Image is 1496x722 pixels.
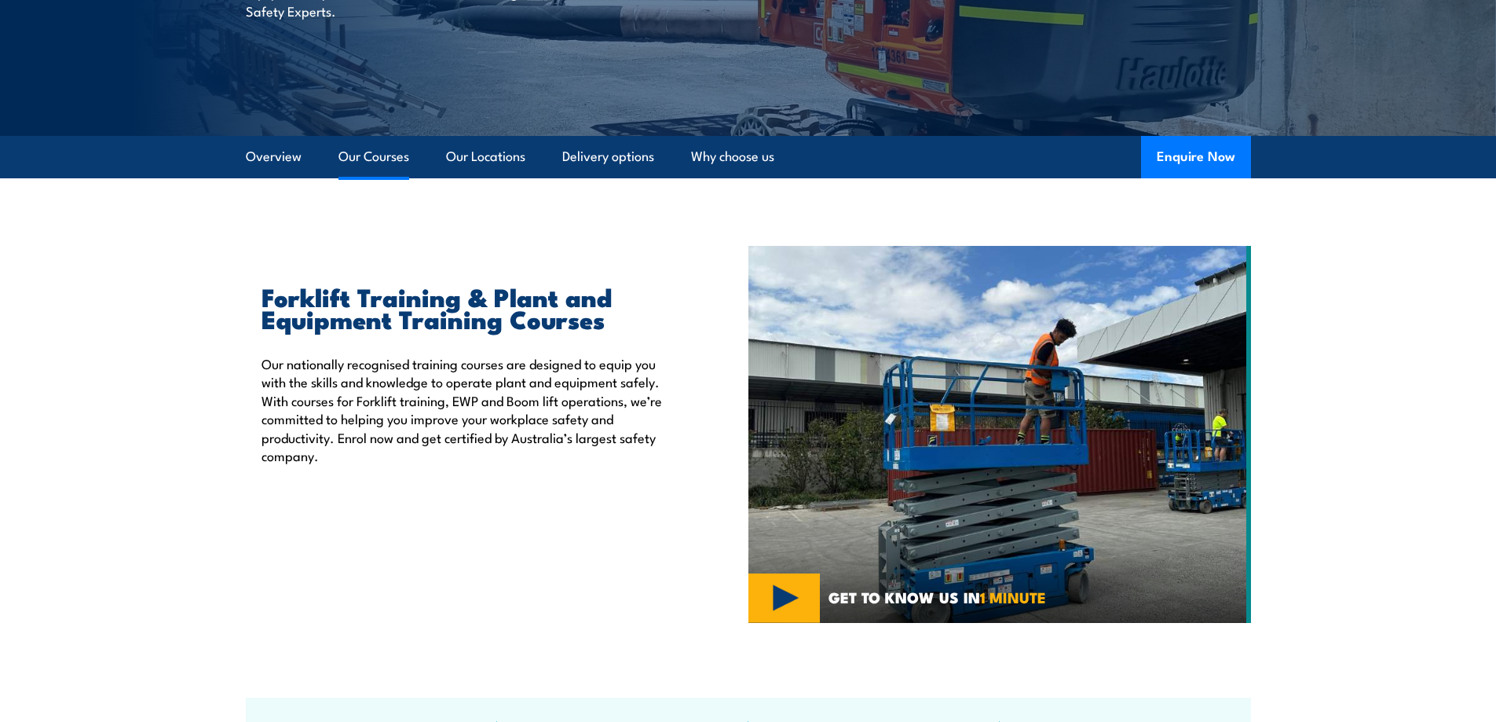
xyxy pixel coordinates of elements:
[980,585,1046,608] strong: 1 MINUTE
[246,136,302,178] a: Overview
[262,285,676,329] h2: Forklift Training & Plant and Equipment Training Courses
[262,354,676,464] p: Our nationally recognised training courses are designed to equip you with the skills and knowledg...
[828,590,1046,604] span: GET TO KNOW US IN
[446,136,525,178] a: Our Locations
[562,136,654,178] a: Delivery options
[338,136,409,178] a: Our Courses
[748,246,1251,623] img: Verification of Competency (VOC) for Elevating Work Platform (EWP) Under 11m
[691,136,774,178] a: Why choose us
[1141,136,1251,178] button: Enquire Now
